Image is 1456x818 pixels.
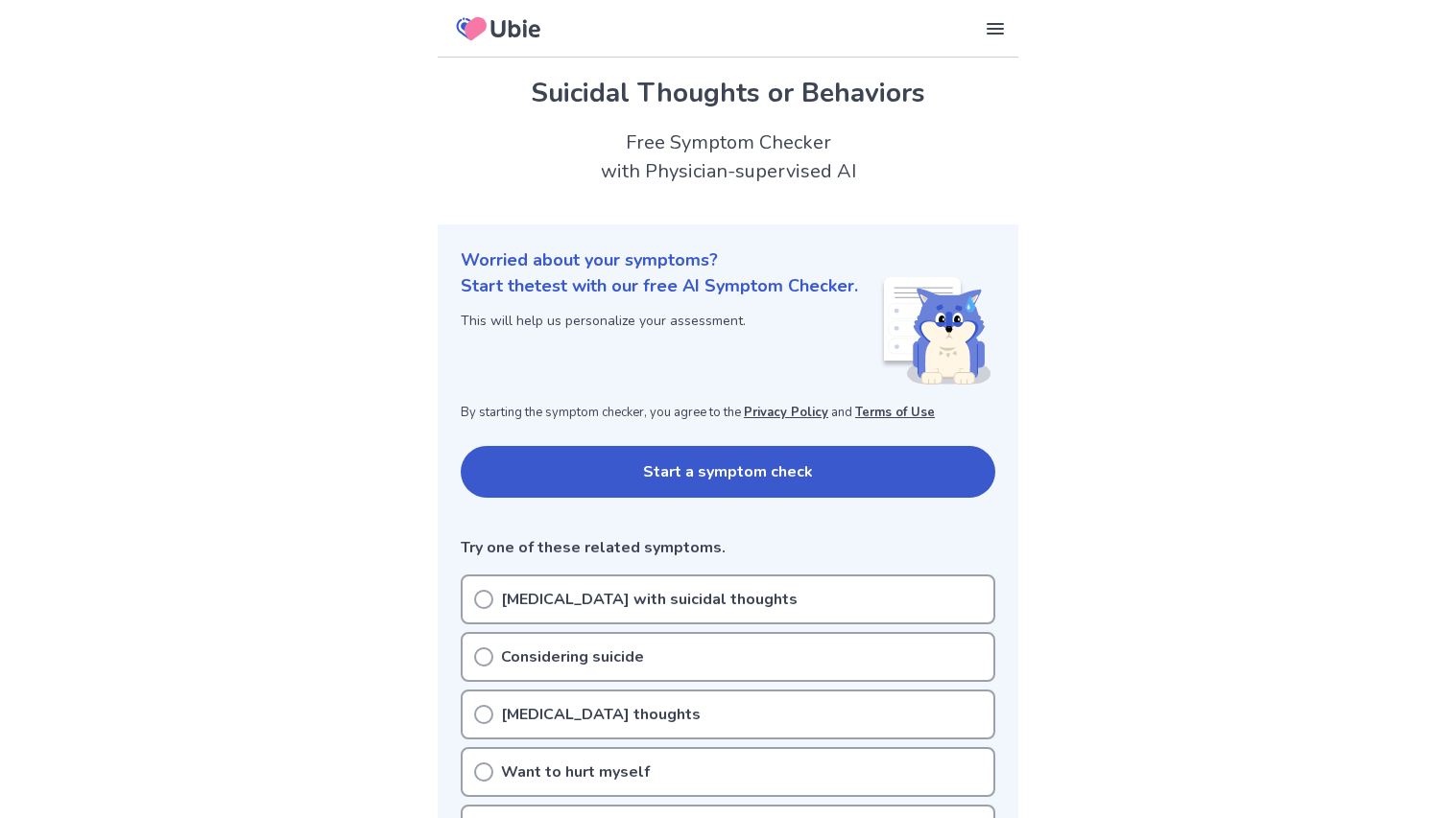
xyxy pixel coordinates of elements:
[501,703,701,726] p: [MEDICAL_DATA] thoughts
[744,404,828,421] a: Privacy Policy
[855,404,935,421] a: Terms of Use
[501,760,650,783] p: Want to hurt myself
[501,588,798,611] p: [MEDICAL_DATA] with suicidal thoughts
[501,645,644,668] p: Considering suicide
[461,247,995,273] p: Worried about your symptoms?
[880,277,991,385] img: Shiba
[461,446,995,498] button: Start a symptom check
[461,536,995,559] p: Try one of these related symptoms.
[461,311,858,331] p: This will help us personalize your assessment.
[461,273,858,299] p: Start the test with our free AI Symptom Checker.
[461,404,995,423] p: By starting the symptom checker, you agree to the and
[438,129,1018,186] h2: Free Symptom Checker with Physician-supervised AI
[461,73,995,113] h1: Suicidal Thoughts or Behaviors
